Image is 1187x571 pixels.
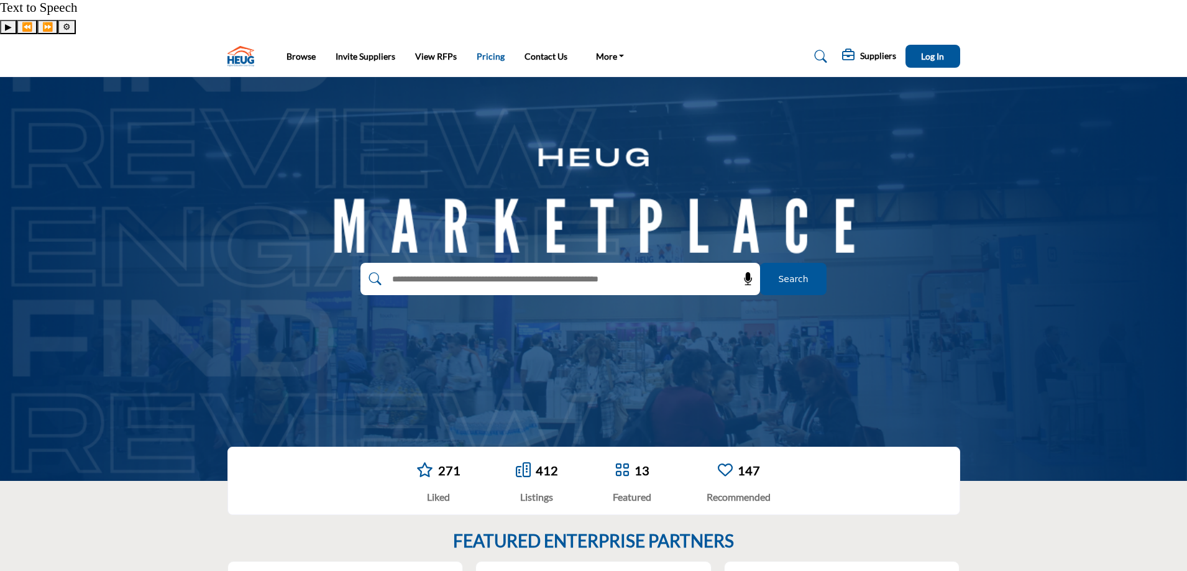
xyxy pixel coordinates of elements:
a: Pricing [477,51,505,62]
a: Go to Recommended [718,462,733,479]
a: More [587,48,633,65]
span: Log In [921,51,944,62]
a: Go to Featured [615,462,630,479]
a: Browse [286,51,316,62]
h5: Suppliers [860,50,896,62]
a: 13 [635,463,649,478]
a: 147 [738,463,760,478]
button: Previous [17,20,37,34]
div: Listings [516,490,558,505]
div: Liked [416,490,461,505]
button: Log In [905,45,960,68]
div: Suppliers [842,49,896,64]
h2: FEATURED ENTERPRISE PARTNERS [453,531,734,552]
a: Search [802,47,835,66]
button: Search [760,263,827,295]
img: Site Logo [227,46,260,66]
span: Search [778,273,808,286]
div: Recommended [707,490,771,505]
i: Go to Liked [416,462,433,477]
a: View RFPs [415,51,457,62]
div: Featured [613,490,651,505]
a: Contact Us [525,51,567,62]
a: 412 [536,463,558,478]
a: Invite Suppliers [336,51,395,62]
button: Forward [37,20,58,34]
button: Settings [58,20,76,34]
a: 271 [438,463,461,478]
